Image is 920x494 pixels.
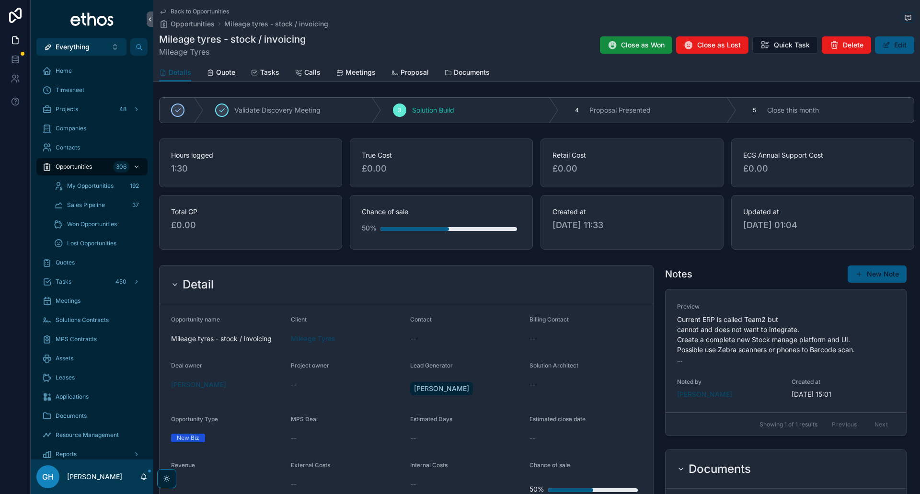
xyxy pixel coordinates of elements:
[753,106,756,114] span: 5
[575,106,579,114] span: 4
[56,335,97,343] span: MPS Contracts
[251,64,279,83] a: Tasks
[743,162,902,175] span: £0.00
[677,378,780,386] span: Noted by
[113,276,129,287] div: 450
[36,311,148,329] a: Solutions Contracts
[589,105,651,115] span: Proposal Presented
[752,36,818,54] button: Quick Task
[48,196,148,214] a: Sales Pipeline37
[48,177,148,195] a: My Opportunities192
[291,334,335,344] span: Mileage Tyres
[56,125,86,132] span: Companies
[113,161,129,172] div: 306
[410,334,416,344] span: --
[67,472,122,482] p: [PERSON_NAME]
[56,259,75,266] span: Quotes
[67,220,117,228] span: Won Opportunities
[159,8,229,15] a: Back to Opportunities
[159,46,306,57] span: Mileage Tyres
[216,68,235,77] span: Quote
[410,434,416,443] span: --
[336,64,376,83] a: Meetings
[529,434,535,443] span: --
[36,38,126,56] button: Select Button
[171,150,330,160] span: Hours logged
[36,407,148,425] a: Documents
[56,42,90,52] span: Everything
[224,19,328,29] a: Mileage tyres - stock / invoicing
[792,378,895,386] span: Created at
[67,201,105,209] span: Sales Pipeline
[56,450,77,458] span: Reports
[412,105,454,115] span: Solution Build
[362,162,521,175] span: £0.00
[529,415,586,423] span: Estimated close date
[159,64,191,82] a: Details
[822,36,871,54] button: Delete
[171,415,218,423] span: Opportunity Type
[48,216,148,233] a: Won Opportunities
[36,273,148,290] a: Tasks450
[36,331,148,348] a: MPS Contracts
[171,218,330,232] span: £0.00
[291,316,307,323] span: Client
[295,64,321,83] a: Calls
[56,316,109,324] span: Solutions Contracts
[529,316,569,323] span: Billing Contact
[56,412,87,420] span: Documents
[529,334,535,344] span: --
[70,11,115,27] img: App logo
[552,162,712,175] span: £0.00
[56,105,78,113] span: Projects
[67,182,114,190] span: My Opportunities
[171,316,220,323] span: Opportunity name
[843,40,863,50] span: Delete
[36,426,148,444] a: Resource Management
[56,67,72,75] span: Home
[36,369,148,386] a: Leases
[42,471,54,483] span: GH
[159,19,215,29] a: Opportunities
[743,218,902,232] span: [DATE] 01:04
[36,350,148,367] a: Assets
[260,68,279,77] span: Tasks
[291,480,297,489] span: --
[171,207,330,217] span: Total GP
[677,303,895,310] span: Preview
[304,68,321,77] span: Calls
[116,103,129,115] div: 48
[56,278,71,286] span: Tasks
[362,218,377,238] div: 50%
[391,64,429,83] a: Proposal
[171,461,195,469] span: Revenue
[36,139,148,156] a: Contacts
[362,207,521,217] span: Chance of sale
[234,105,321,115] span: Validate Discovery Meeting
[36,254,148,271] a: Quotes
[291,415,318,423] span: MPS Deal
[171,19,215,29] span: Opportunities
[291,380,297,390] span: --
[171,380,226,390] a: [PERSON_NAME]
[36,120,148,137] a: Companies
[291,362,329,369] span: Project owner
[159,33,306,46] h1: Mileage tyres - stock / invoicing
[291,434,297,443] span: --
[127,180,142,192] div: 192
[171,8,229,15] span: Back to Opportunities
[56,374,75,381] span: Leases
[621,40,665,50] span: Close as Won
[398,106,401,114] span: 3
[677,390,732,399] span: [PERSON_NAME]
[743,150,902,160] span: ECS Annual Support Cost
[129,199,142,211] div: 37
[414,384,469,393] span: [PERSON_NAME]
[31,56,153,460] div: scrollable content
[848,265,907,283] button: New Note
[774,40,810,50] span: Quick Task
[169,68,191,77] span: Details
[171,362,202,369] span: Deal owner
